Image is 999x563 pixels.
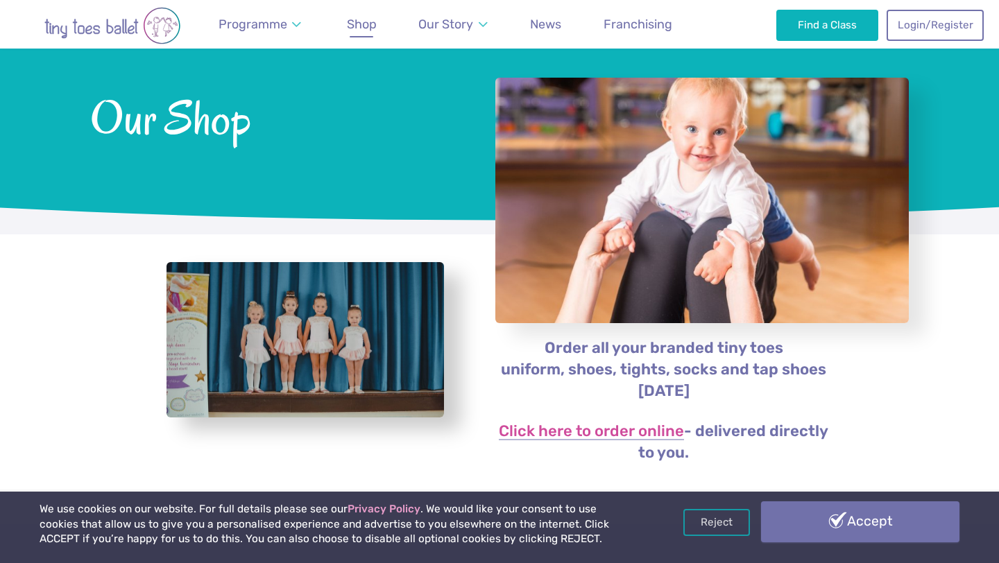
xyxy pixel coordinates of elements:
span: Our Story [418,17,473,31]
a: Find a Class [776,10,878,40]
span: Shop [347,17,377,31]
a: Click here to order online [499,424,684,440]
a: Our Story [412,9,494,40]
a: Accept [761,501,959,542]
span: News [530,17,561,31]
a: Franchising [597,9,678,40]
span: Franchising [604,17,672,31]
p: - delivered directly to you. [495,421,832,464]
a: Shop [341,9,383,40]
a: View full-size image [166,262,444,418]
a: Privacy Policy [348,503,420,515]
span: Programme [219,17,287,31]
a: Reject [683,509,750,535]
a: Login/Register [887,10,984,40]
a: Programme [212,9,308,40]
p: We use cookies on our website. For full details please see our . We would like your consent to us... [40,502,638,547]
img: tiny toes ballet [15,7,210,44]
p: Order all your branded tiny toes uniform, shoes, tights, socks and tap shoes [DATE] [495,338,832,402]
a: News [524,9,567,40]
span: Our Shop [90,88,459,144]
